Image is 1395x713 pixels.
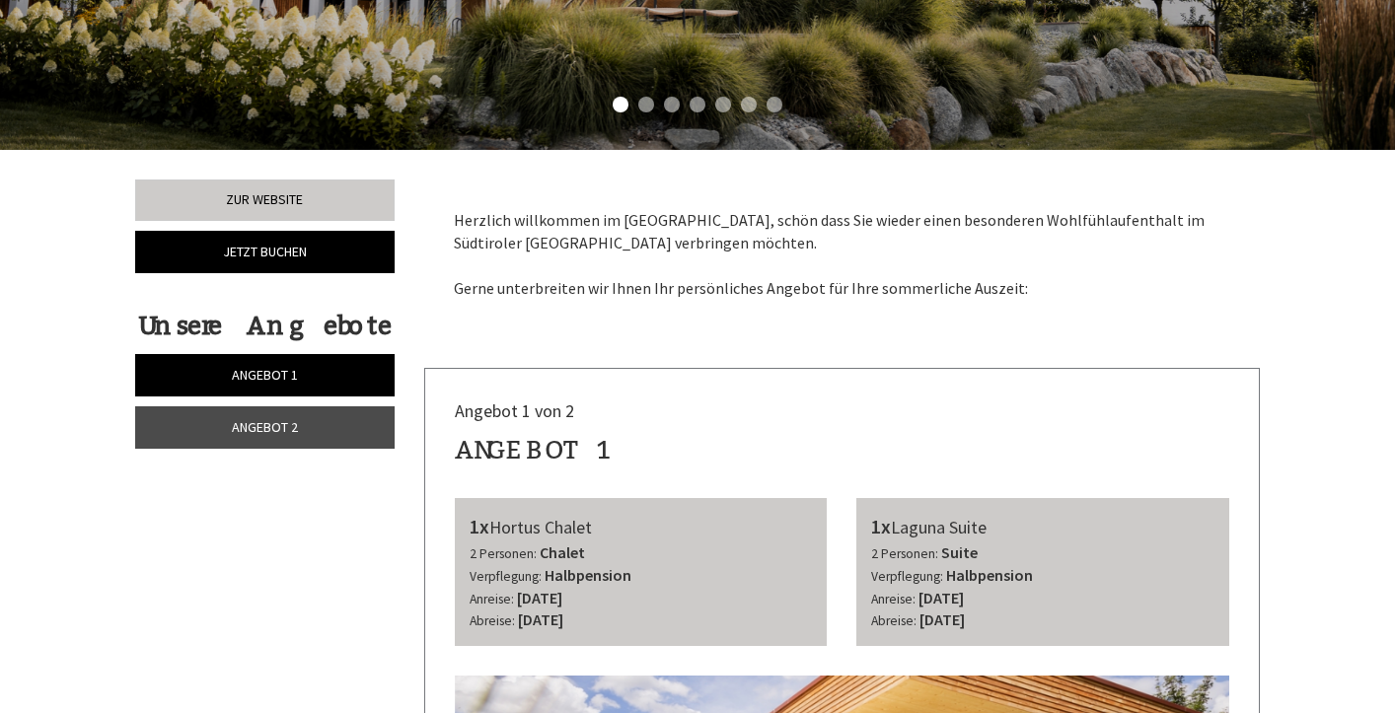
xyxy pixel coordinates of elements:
[470,568,542,585] small: Verpflegung:
[871,545,938,562] small: 2 Personen:
[455,399,574,422] span: Angebot 1 von 2
[545,565,631,585] b: Halbpension
[135,308,395,344] div: Unsere Angebote
[540,542,585,562] b: Chalet
[518,609,563,629] b: [DATE]
[871,568,943,585] small: Verpflegung:
[135,179,395,221] a: Zur Website
[871,513,1214,541] div: Laguna Suite
[871,514,891,538] b: 1x
[455,432,614,468] div: Angebot 1
[470,545,537,562] small: 2 Personen:
[232,418,298,436] span: Angebot 2
[919,609,965,629] b: [DATE]
[517,588,562,607] b: [DATE]
[470,514,489,538] b: 1x
[470,612,515,629] small: Abreise:
[941,542,978,562] b: Suite
[232,366,298,384] span: Angebot 1
[871,591,916,607] small: Anreise:
[871,612,917,629] small: Abreise:
[470,513,813,541] div: Hortus Chalet
[135,231,395,273] a: Jetzt buchen
[470,591,514,607] small: Anreise:
[946,565,1033,585] b: Halbpension
[454,209,1231,299] p: Herzlich willkommen im [GEOGRAPHIC_DATA], schön dass Sie wieder einen besonderen Wohlfühlaufentha...
[918,588,964,607] b: [DATE]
